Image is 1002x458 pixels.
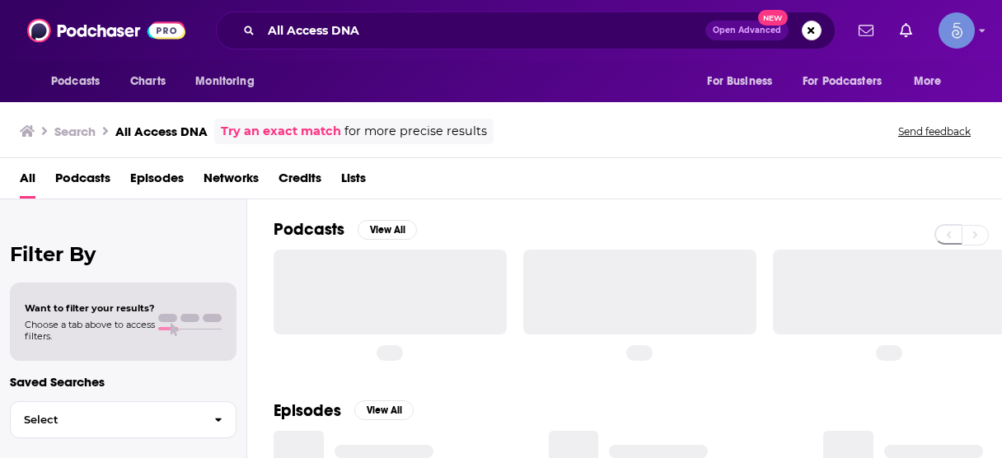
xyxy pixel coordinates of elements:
img: User Profile [939,12,975,49]
h3: All Access DNA [115,124,208,139]
button: Send feedback [893,124,976,138]
a: Try an exact match [221,122,341,141]
h2: Filter By [10,242,236,266]
span: New [758,10,788,26]
h2: Podcasts [274,219,344,240]
span: Podcasts [51,70,100,93]
img: Podchaser - Follow, Share and Rate Podcasts [27,15,185,46]
button: Select [10,401,236,438]
span: for more precise results [344,122,487,141]
button: open menu [695,66,793,97]
span: More [914,70,942,93]
button: open menu [40,66,121,97]
button: View All [358,220,417,240]
h3: Search [54,124,96,139]
a: All [20,165,35,199]
a: Show notifications dropdown [852,16,880,44]
a: Lists [341,165,366,199]
p: Saved Searches [10,374,236,390]
span: For Podcasters [803,70,882,93]
a: PodcastsView All [274,219,417,240]
span: Monitoring [195,70,254,93]
a: Episodes [130,165,184,199]
button: open menu [792,66,906,97]
a: Podcasts [55,165,110,199]
span: Select [11,414,201,425]
a: Show notifications dropdown [893,16,919,44]
button: Open AdvancedNew [705,21,789,40]
button: Show profile menu [939,12,975,49]
button: open menu [902,66,962,97]
a: EpisodesView All [274,400,414,421]
span: Want to filter your results? [25,302,155,314]
span: Open Advanced [713,26,781,35]
span: Choose a tab above to access filters. [25,319,155,342]
button: View All [354,400,414,420]
span: Charts [130,70,166,93]
div: Search podcasts, credits, & more... [216,12,836,49]
a: Charts [119,66,176,97]
span: For Business [707,70,772,93]
a: Credits [279,165,321,199]
span: Logged in as Spiral5-G1 [939,12,975,49]
button: open menu [184,66,275,97]
a: Networks [204,165,259,199]
input: Search podcasts, credits, & more... [261,17,705,44]
h2: Episodes [274,400,341,421]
